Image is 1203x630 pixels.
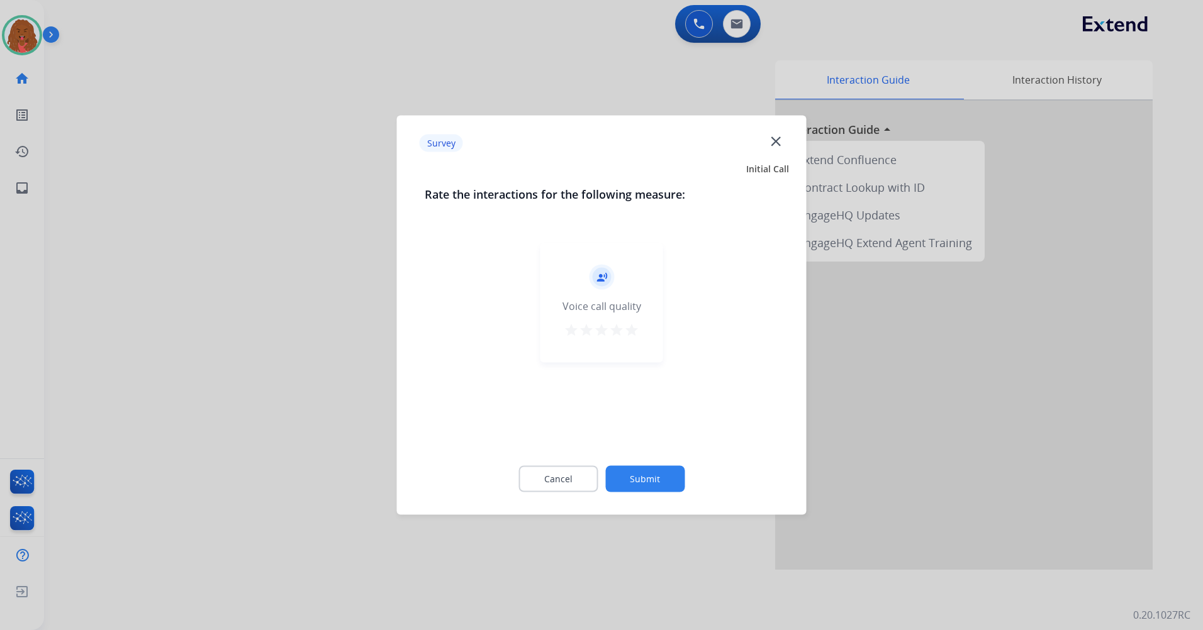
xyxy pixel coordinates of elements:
[746,163,789,175] span: Initial Call
[562,299,641,314] div: Voice call quality
[596,272,607,283] mat-icon: record_voice_over
[579,323,594,338] mat-icon: star
[420,134,463,152] p: Survey
[425,185,779,203] h3: Rate the interactions for the following measure:
[609,323,624,338] mat-icon: star
[594,323,609,338] mat-icon: star
[605,466,685,492] button: Submit
[1133,607,1190,622] p: 0.20.1027RC
[564,323,579,338] mat-icon: star
[624,323,639,338] mat-icon: star
[768,133,784,149] mat-icon: close
[518,466,598,492] button: Cancel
